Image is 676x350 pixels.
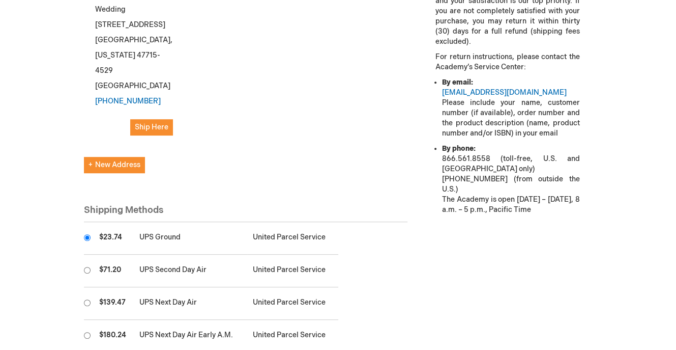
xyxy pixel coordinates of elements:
[134,255,248,287] td: UPS Second Day Air
[95,97,161,105] a: [PHONE_NUMBER]
[248,255,338,287] td: United Parcel Service
[130,119,173,136] button: Ship Here
[248,287,338,320] td: United Parcel Service
[99,298,126,307] span: $139.47
[89,160,140,169] span: New Address
[84,204,408,223] div: Shipping Methods
[442,77,579,139] li: Please include your name, customer number (if available), order number and the product descriptio...
[99,233,122,241] span: $23.74
[95,51,135,60] span: [US_STATE]
[84,157,145,173] button: New Address
[442,144,476,153] strong: By phone:
[435,52,579,72] p: For return instructions, please contact the Academy’s Service Center:
[442,144,579,215] li: 866.561.8558 (toll-free, U.S. and [GEOGRAPHIC_DATA] only) [PHONE_NUMBER] (from outside the U.S.) ...
[170,36,172,44] span: ,
[135,123,168,131] span: Ship Here
[442,78,473,87] strong: By email:
[134,222,248,255] td: UPS Ground
[248,222,338,255] td: United Parcel Service
[99,265,121,274] span: $71.20
[442,88,567,97] a: [EMAIL_ADDRESS][DOMAIN_NAME]
[134,287,248,320] td: UPS Next Day Air
[99,331,126,339] span: $180.24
